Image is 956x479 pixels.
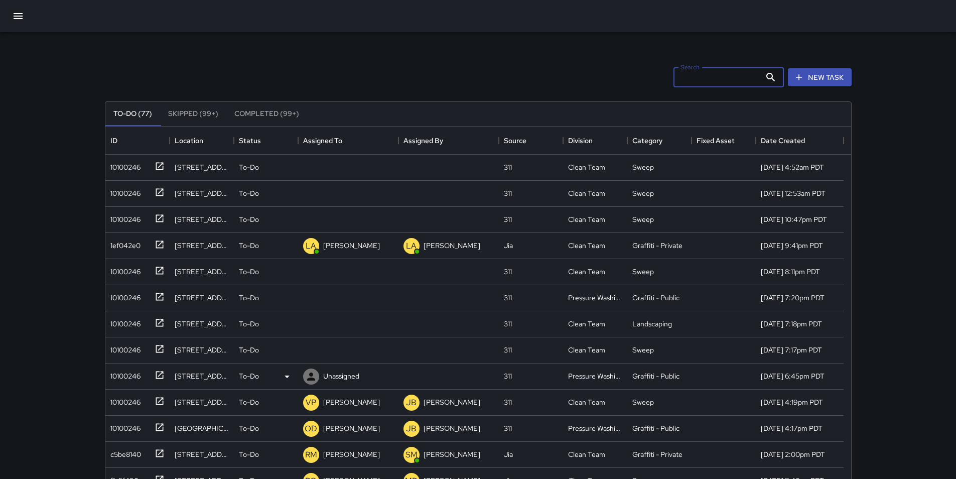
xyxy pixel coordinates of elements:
div: Category [627,127,692,155]
div: Jia [504,449,513,459]
div: Graffiti - Private [632,241,682,251]
div: Clean Team [568,345,605,355]
div: 10100246 [106,263,141,277]
div: 10100246 [106,367,141,381]
p: LA [406,240,417,252]
div: Sweep [632,397,654,407]
div: Clean Team [568,214,605,224]
p: To-Do [239,241,259,251]
p: To-Do [239,293,259,303]
div: 8/20/2025, 6:45pm PDT [761,371,825,381]
div: 10100246 [106,315,141,329]
p: To-Do [239,214,259,224]
div: Status [239,127,261,155]
div: 10100246 [106,419,141,433]
div: 8/20/2025, 10:47pm PDT [761,214,827,224]
div: 311 [504,397,512,407]
div: Assigned To [303,127,342,155]
p: JB [406,423,417,435]
div: 311 [504,162,512,172]
div: Clean Team [568,162,605,172]
div: Division [568,127,593,155]
div: Pressure Washing [568,371,622,381]
div: Graffiti - Public [632,423,679,433]
div: Graffiti - Public [632,293,679,303]
div: 8/21/2025, 12:53am PDT [761,188,826,198]
div: Category [632,127,662,155]
div: 8/20/2025, 4:19pm PDT [761,397,823,407]
div: Clean Team [568,319,605,329]
div: Pressure Washing [568,423,622,433]
div: 1484 Market Street [175,423,229,433]
div: Location [175,127,203,155]
div: 10100246 [106,341,141,355]
p: To-Do [239,423,259,433]
div: ID [110,127,117,155]
div: 311 [504,319,512,329]
div: Sweep [632,345,654,355]
div: Assigned To [298,127,398,155]
div: Status [234,127,298,155]
div: 311 [504,423,512,433]
div: Jia [504,241,513,251]
div: Sweep [632,188,654,198]
p: JB [406,397,417,409]
p: RM [305,449,317,461]
div: Fixed Asset [697,127,735,155]
div: 311 [504,293,512,303]
div: 30 Larkin Street [175,267,229,277]
div: 8/20/2025, 2:00pm PDT [761,449,825,459]
p: [PERSON_NAME] [323,241,380,251]
div: 77 Van Ness Avenue [175,371,229,381]
div: 311 [504,267,512,277]
div: 472 Mcallister Street [175,188,229,198]
div: Source [499,127,563,155]
p: SM [405,449,418,461]
div: Sweep [632,162,654,172]
p: To-Do [239,267,259,277]
div: 8/20/2025, 9:41pm PDT [761,241,823,251]
div: Clean Team [568,241,605,251]
div: ID [105,127,170,155]
p: To-Do [239,397,259,407]
div: 1586 Market Street [175,241,229,251]
p: To-Do [239,449,259,459]
div: Graffiti - Public [632,371,679,381]
div: Date Created [761,127,805,155]
label: Search [680,63,700,71]
div: 450 Mcallister Street [175,162,229,172]
p: [PERSON_NAME] [424,397,480,407]
div: 1000 Van Ness Avenue [175,397,229,407]
div: Clean Team [568,267,605,277]
p: [PERSON_NAME] [424,241,480,251]
div: Date Created [756,127,844,155]
div: 311 [504,188,512,198]
div: c5be8140 [106,445,141,459]
p: Unassigned [323,371,359,381]
div: 311 [504,345,512,355]
div: Landscaping [632,319,672,329]
p: [PERSON_NAME] [323,423,380,433]
p: To-Do [239,162,259,172]
div: 8/20/2025, 8:11pm PDT [761,267,820,277]
div: 311 [504,371,512,381]
div: Fixed Asset [692,127,756,155]
p: [PERSON_NAME] [424,423,480,433]
div: 8/20/2025, 7:18pm PDT [761,319,822,329]
div: 135 Van Ness Avenue [175,319,229,329]
div: Assigned By [403,127,443,155]
div: 10100246 [106,158,141,172]
div: 8/20/2025, 7:20pm PDT [761,293,825,303]
p: To-Do [239,345,259,355]
div: Assigned By [398,127,499,155]
div: Location [170,127,234,155]
div: 10100246 [106,184,141,198]
div: 8/21/2025, 4:52am PDT [761,162,824,172]
div: 1000 Van Ness Avenue [175,449,229,459]
div: 8/20/2025, 4:17pm PDT [761,423,823,433]
p: To-Do [239,371,259,381]
div: Sweep [632,214,654,224]
p: [PERSON_NAME] [323,449,380,459]
p: [PERSON_NAME] [424,449,480,459]
div: 8/20/2025, 7:17pm PDT [761,345,822,355]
